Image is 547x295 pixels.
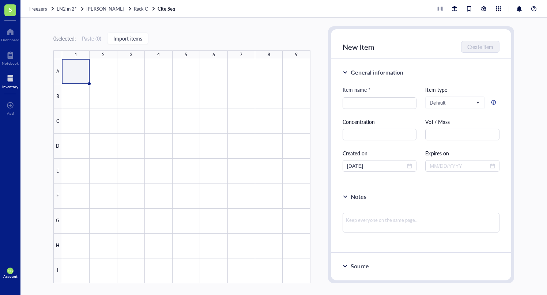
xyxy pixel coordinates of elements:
div: 6 [212,50,215,59]
div: 7 [240,50,242,59]
span: [PERSON_NAME] [86,5,124,12]
div: Created on [343,149,417,157]
div: 1 [75,50,77,59]
div: Item type [425,86,499,94]
div: Dashboard [1,38,19,42]
span: Import items [113,35,142,41]
div: 9 [295,50,298,59]
a: Freezers [29,5,55,12]
div: Account [3,274,18,279]
div: Inventory [2,84,18,89]
div: F [53,184,62,209]
a: [PERSON_NAME]Rack C [86,5,156,12]
div: 2 [102,50,105,59]
div: 0 selected: [53,34,76,42]
div: B [53,84,62,109]
div: Add [7,111,14,116]
div: D [53,134,62,159]
input: MM/DD/YYYY [347,162,406,170]
span: S [9,5,12,14]
div: C [53,109,62,134]
div: Item name [343,86,370,94]
div: Source [351,262,369,271]
div: G [53,209,62,234]
div: E [53,159,62,184]
div: Vol / Mass [425,118,499,126]
span: Rack C [134,5,148,12]
div: Notes [351,192,366,201]
button: Paste (0) [82,33,101,44]
div: H [53,234,62,258]
div: 4 [157,50,160,59]
input: MM/DD/YYYY [430,162,488,170]
div: General information [351,68,403,77]
div: 8 [268,50,270,59]
span: New item [343,42,374,52]
div: Expires on [425,149,499,157]
a: Dashboard [1,26,19,42]
a: LN2 in 2* [57,5,85,12]
span: Default [430,99,479,106]
div: Concentration [343,118,417,126]
button: Create item [461,41,499,53]
a: Notebook [2,49,19,65]
div: 5 [185,50,187,59]
button: Import items [107,33,148,44]
div: I [53,258,62,283]
div: Notebook [2,61,19,65]
div: 3 [130,50,132,59]
span: CG [8,269,13,273]
span: Freezers [29,5,47,12]
div: A [53,59,62,84]
div: Source [343,279,499,287]
span: LN2 in 2* [57,5,77,12]
a: Inventory [2,73,18,89]
a: Cite Seq [158,5,177,12]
